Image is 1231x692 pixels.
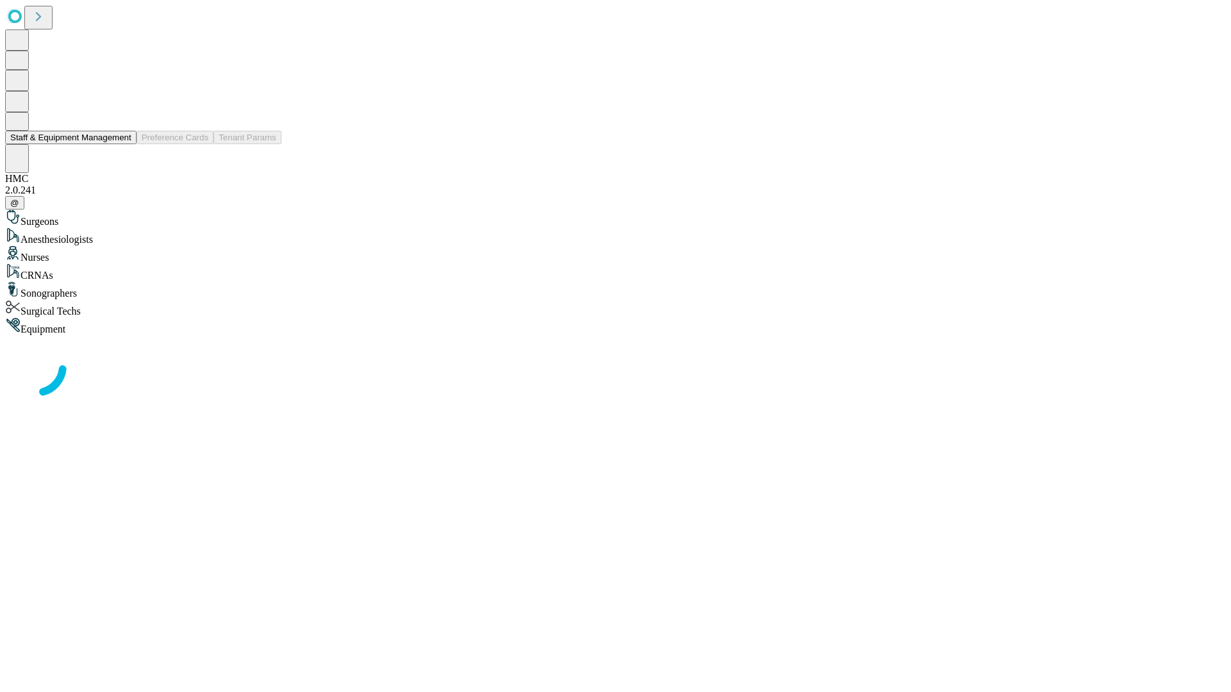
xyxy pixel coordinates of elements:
[5,281,1226,299] div: Sonographers
[10,198,19,208] span: @
[5,299,1226,317] div: Surgical Techs
[5,245,1226,263] div: Nurses
[5,173,1226,185] div: HMC
[5,227,1226,245] div: Anesthesiologists
[5,317,1226,335] div: Equipment
[5,185,1226,196] div: 2.0.241
[5,210,1226,227] div: Surgeons
[5,196,24,210] button: @
[5,131,137,144] button: Staff & Equipment Management
[137,131,214,144] button: Preference Cards
[5,263,1226,281] div: CRNAs
[214,131,281,144] button: Tenant Params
